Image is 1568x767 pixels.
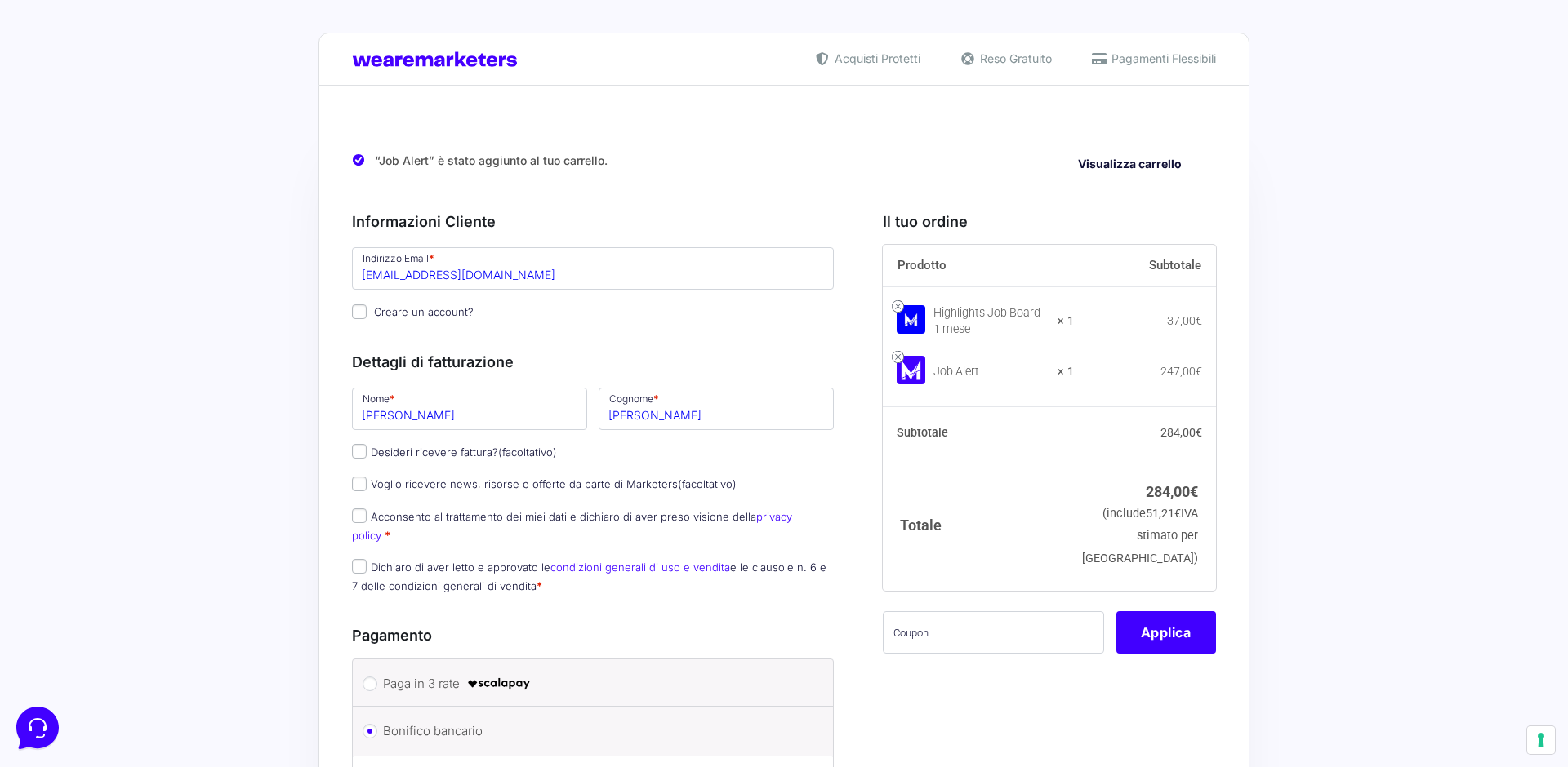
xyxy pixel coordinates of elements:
[897,305,925,334] img: Highlights Job Board - 1 mese
[26,91,59,124] img: dark
[352,351,834,373] h3: Dettagli di fatturazione
[1146,483,1198,500] bdi: 284,00
[1058,364,1074,380] strong: × 1
[1196,365,1202,378] span: €
[1160,365,1202,378] bdi: 247,00
[13,703,62,752] iframe: Customerly Messenger Launcher
[352,477,737,490] label: Voglio ricevere news, risorse e offerte da parte di Marketers
[383,719,797,743] label: Bonifico bancario
[1116,611,1216,654] button: Applica
[1174,507,1181,521] span: €
[383,672,797,696] label: Paga in 3 rate
[1196,314,1202,327] span: €
[352,388,587,430] input: Nome *
[26,137,301,170] button: Inizia una conversazione
[883,211,1216,233] h3: Il tuo ordine
[352,304,367,319] input: Creare un account?
[13,13,274,39] h2: Ciao da Marketers 👋
[1107,50,1216,67] span: Pagamenti Flessibili
[550,561,730,574] a: condizioni generali di uso e vendita
[374,305,474,318] span: Creare un account?
[1160,426,1202,439] bdi: 284,00
[26,65,139,78] span: Le tue conversazioni
[78,91,111,124] img: dark
[897,356,925,384] img: Job Alert
[352,247,834,290] input: Indirizzo Email *
[678,477,737,490] span: (facoltativo)
[1074,245,1216,287] th: Subtotale
[831,50,920,67] span: Acquisti Protetti
[213,524,314,561] button: Aiuto
[13,524,114,561] button: Home
[49,547,77,561] p: Home
[352,477,367,491] input: Voglio ricevere news, risorse e offerte da parte di Marketers(facoltativo)
[599,388,834,430] input: Cognome *
[352,140,1216,182] div: “Job Alert” è stato aggiunto al tuo carrello.
[352,446,557,459] label: Desideri ricevere fattura?
[976,50,1052,67] span: Reso Gratuito
[933,305,1048,338] div: Highlights Job Board - 1 mese
[466,674,532,694] img: scalapay-logo-black.png
[252,547,275,561] p: Aiuto
[352,510,792,542] label: Acconsento al trattamento dei miei dati e dichiaro di aver preso visione della
[352,624,834,646] h3: Pagamento
[1527,726,1555,754] button: Le tue preferenze relative al consenso per le tecnologie di tracciamento
[883,459,1075,590] th: Totale
[37,237,267,254] input: Cerca un articolo...
[352,508,367,523] input: Acconsento al trattamento dei miei dati e dichiaro di aver preso visione dellaprivacy policy
[352,561,826,592] label: Dichiaro di aver letto e approvato le e le clausole n. 6 e 7 delle condizioni generali di vendita
[1146,507,1181,521] span: 51,21
[1190,483,1198,500] span: €
[883,611,1104,654] input: Coupon
[174,202,301,215] a: Apri Centro Assistenza
[352,211,834,233] h3: Informazioni Cliente
[933,364,1048,380] div: Job Alert
[352,444,367,459] input: Desideri ricevere fattura?(facoltativo)
[1196,426,1202,439] span: €
[352,559,367,574] input: Dichiaro di aver letto e approvato lecondizioni generali di uso e venditae le clausole n. 6 e 7 d...
[883,407,1075,459] th: Subtotale
[106,147,241,160] span: Inizia una conversazione
[1167,314,1202,327] bdi: 37,00
[26,202,127,215] span: Trova una risposta
[1058,313,1074,330] strong: × 1
[1082,507,1198,565] small: (include IVA stimato per [GEOGRAPHIC_DATA])
[141,547,185,561] p: Messaggi
[114,524,214,561] button: Messaggi
[498,446,557,459] span: (facoltativo)
[883,245,1075,287] th: Prodotto
[52,91,85,124] img: dark
[1067,152,1193,177] a: Visualizza carrello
